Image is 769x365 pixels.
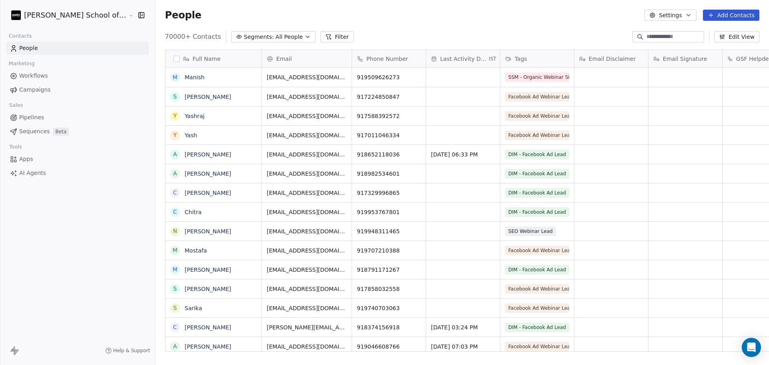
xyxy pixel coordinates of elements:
[173,304,177,312] div: S
[262,50,352,67] div: Email
[185,267,231,273] a: [PERSON_NAME]
[11,10,21,20] img: Zeeshan%20Neck%20Print%20Dark.png
[357,266,421,274] span: 918791171267
[19,72,48,80] span: Workflows
[574,50,648,67] div: Email Disclaimer
[6,83,149,96] a: Campaigns
[267,285,347,293] span: [EMAIL_ADDRESS][DOMAIN_NAME]
[714,31,759,42] button: Edit View
[267,343,347,351] span: [EMAIL_ADDRESS][DOMAIN_NAME]
[10,8,123,22] button: [PERSON_NAME] School of Finance LLP
[173,285,177,293] div: S
[185,132,197,138] a: Yash
[185,209,201,215] a: Chitra
[440,55,487,63] span: Last Activity Date
[267,208,347,216] span: [EMAIL_ADDRESS][DOMAIN_NAME]
[6,152,149,166] a: Apps
[505,284,569,294] span: Facebook Ad Webinar Lead
[505,246,569,255] span: Facebook Ad Webinar Lead
[267,227,347,235] span: [EMAIL_ADDRESS][DOMAIN_NAME]
[703,10,759,21] button: Add Contacts
[19,86,50,94] span: Campaigns
[185,170,231,177] a: [PERSON_NAME]
[173,73,177,82] div: M
[267,112,347,120] span: [EMAIL_ADDRESS][DOMAIN_NAME]
[185,190,231,196] a: [PERSON_NAME]
[6,111,149,124] a: Pipelines
[357,131,421,139] span: 917011046334
[431,343,495,351] span: [DATE] 07:03 PM
[185,74,205,80] a: Manish
[165,9,201,21] span: People
[165,32,221,42] span: 70000+ Contacts
[357,227,421,235] span: 919948311465
[173,169,177,178] div: A
[505,303,569,313] span: Facebook Ad Webinar Lead
[267,150,347,158] span: [EMAIL_ADDRESS][DOMAIN_NAME]
[24,10,127,20] span: [PERSON_NAME] School of Finance LLP
[173,246,177,255] div: M
[185,151,231,158] a: [PERSON_NAME]
[267,170,347,178] span: [EMAIL_ADDRESS][DOMAIN_NAME]
[173,227,177,235] div: N
[505,188,569,198] span: DIM - Facebook Ad Lead
[505,130,569,140] span: Facebook Ad Webinar Lead
[6,69,149,82] a: Workflows
[357,73,421,81] span: 919509626273
[53,128,69,136] span: Beta
[505,227,556,236] span: SEO Webinar Lead
[267,323,347,331] span: [PERSON_NAME][EMAIL_ADDRESS][DOMAIN_NAME]
[267,131,347,139] span: [EMAIL_ADDRESS][DOMAIN_NAME]
[19,113,44,122] span: Pipelines
[6,99,26,111] span: Sales
[505,150,569,159] span: DIM - Facebook Ad Lead
[267,266,347,274] span: [EMAIL_ADDRESS][DOMAIN_NAME]
[185,94,231,100] a: [PERSON_NAME]
[505,72,569,82] span: SSM - Organic Webinar Signup Time
[165,68,262,352] div: grid
[357,247,421,255] span: 919707210388
[357,304,421,312] span: 919740703063
[19,169,46,177] span: AI Agents
[173,189,177,197] div: C
[426,50,500,67] div: Last Activity DateIST
[185,324,231,331] a: [PERSON_NAME]
[644,10,696,21] button: Settings
[276,33,303,41] span: All People
[357,285,421,293] span: 917858032558
[193,55,221,63] span: Full Name
[173,323,177,331] div: C
[173,208,177,216] div: C
[505,169,569,178] span: DIM - Facebook Ad Lead
[589,55,636,63] span: Email Disclaimer
[173,342,177,351] div: A
[357,150,421,158] span: 918652118036
[5,30,35,42] span: Contacts
[267,93,347,101] span: [EMAIL_ADDRESS][DOMAIN_NAME]
[500,50,574,67] div: Tags
[515,55,527,63] span: Tags
[267,189,347,197] span: [EMAIL_ADDRESS][DOMAIN_NAME]
[6,42,149,55] a: People
[352,50,426,67] div: Phone Number
[357,343,421,351] span: 919046608766
[105,347,150,354] a: Help & Support
[173,265,177,274] div: M
[173,112,177,120] div: Y
[5,58,38,70] span: Marketing
[357,189,421,197] span: 917329996865
[267,247,347,255] span: [EMAIL_ADDRESS][DOMAIN_NAME]
[267,73,347,81] span: [EMAIL_ADDRESS][DOMAIN_NAME]
[185,247,207,254] a: Mostafa
[357,323,421,331] span: 918374156918
[173,131,177,139] div: Y
[6,141,25,153] span: Tools
[489,56,497,62] span: IST
[505,323,569,332] span: DIM - Facebook Ad Lead
[366,55,408,63] span: Phone Number
[173,92,177,101] div: S
[663,55,707,63] span: Email Signature
[19,44,38,52] span: People
[185,305,202,311] a: Sarika
[276,55,292,63] span: Email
